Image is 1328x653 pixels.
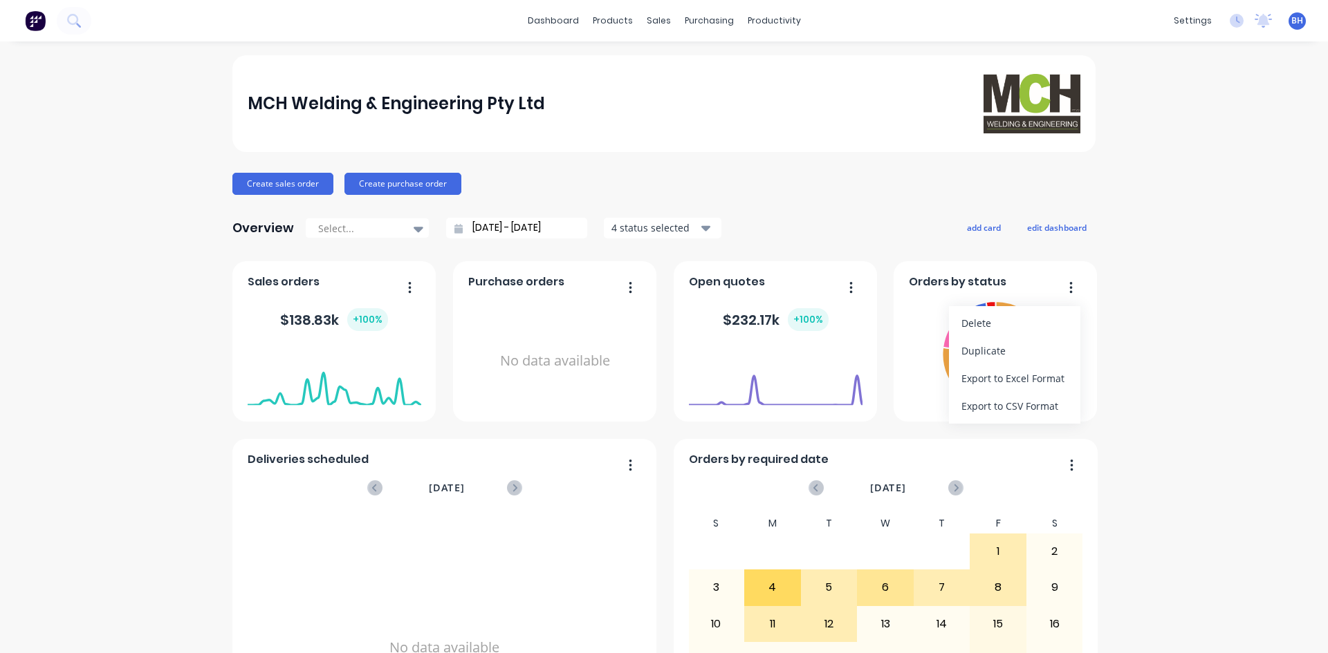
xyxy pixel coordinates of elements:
div: 4 [745,570,800,605]
a: dashboard [521,10,586,31]
div: sales [640,10,678,31]
div: 16 [1027,607,1082,641]
div: 5 [802,570,857,605]
div: $ 232.17k [723,308,829,331]
span: BH [1291,15,1303,27]
div: 15 [970,607,1026,641]
div: productivity [741,10,808,31]
div: T [914,513,970,533]
span: Orders by status [909,274,1006,290]
div: M [744,513,801,533]
div: 4 status selected [611,220,699,235]
button: Export to Excel Format [949,365,1080,392]
button: Delete [949,310,1080,337]
div: W [857,513,914,533]
div: T [801,513,858,533]
button: Create sales order [232,173,333,195]
button: add card [958,218,1010,236]
div: 10 [689,607,744,641]
div: F [970,513,1026,533]
div: $ 138.83k [280,308,388,331]
div: 7 [914,570,970,605]
div: products [586,10,640,31]
div: settings [1167,10,1219,31]
div: MCH Welding & Engineering Pty Ltd [248,90,545,117]
div: + 100 % [788,308,829,331]
div: 1 [970,534,1026,569]
img: Factory [25,10,46,31]
img: MCH Welding & Engineering Pty Ltd [984,74,1080,133]
div: 11 [745,607,800,641]
div: 9 [1027,570,1082,605]
div: Export to Excel Format [961,368,1068,388]
div: 3 [689,570,744,605]
div: purchasing [678,10,741,31]
div: 6 [858,570,913,605]
div: 14 [914,607,970,641]
span: Open quotes [689,274,765,290]
button: 4 status selected [604,218,721,238]
div: S [1026,513,1083,533]
div: No data available [468,296,642,426]
div: 2 [1027,534,1082,569]
span: Purchase orders [468,274,564,290]
div: 12 [802,607,857,641]
div: Overview [232,214,294,242]
span: [DATE] [429,480,465,495]
div: + 100 % [347,308,388,331]
button: Duplicate [949,337,1080,365]
div: Delete [961,313,1068,333]
button: Create purchase order [344,173,461,195]
div: Export to CSV Format [961,396,1068,416]
div: Duplicate [961,341,1068,361]
div: 8 [970,570,1026,605]
span: Sales orders [248,274,320,290]
span: [DATE] [870,480,906,495]
button: Export to CSV Format [949,392,1080,420]
div: 13 [858,607,913,641]
button: edit dashboard [1018,218,1096,236]
div: S [688,513,745,533]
